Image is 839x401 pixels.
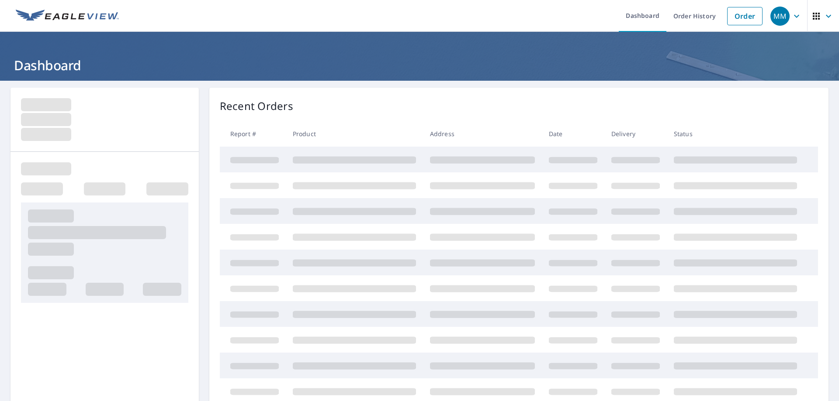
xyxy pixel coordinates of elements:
p: Recent Orders [220,98,293,114]
h1: Dashboard [10,56,829,74]
th: Address [423,121,542,147]
th: Delivery [604,121,667,147]
a: Order [727,7,763,25]
th: Date [542,121,604,147]
div: MM [770,7,790,26]
th: Report # [220,121,286,147]
img: EV Logo [16,10,119,23]
th: Product [286,121,423,147]
th: Status [667,121,804,147]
